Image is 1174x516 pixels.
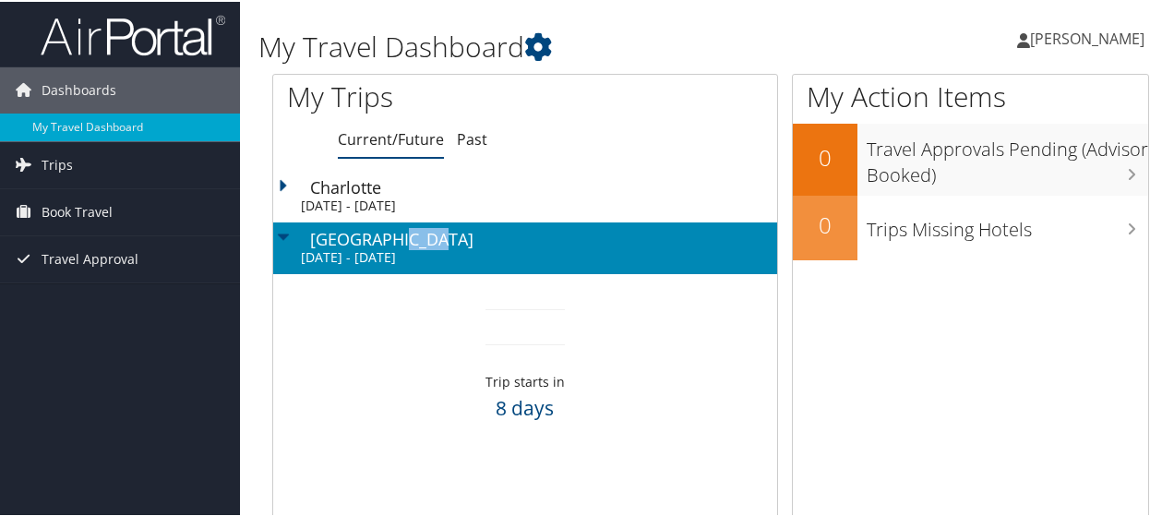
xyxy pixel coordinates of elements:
h2: 0 [793,140,857,172]
span: Travel Approval [42,234,138,281]
div: 8 days [485,391,565,423]
span: [PERSON_NAME] [1030,27,1144,47]
div: [GEOGRAPHIC_DATA] [310,229,777,246]
img: airportal-logo.png [41,12,225,55]
div: Trip starts in [485,370,565,390]
h2: 0 [793,208,857,239]
a: 0Travel Approvals Pending (Advisor Booked) [793,122,1148,193]
a: 0Trips Missing Hotels [793,194,1148,258]
h1: My Travel Dashboard [258,26,861,65]
span: Dashboards [42,66,116,112]
a: [PERSON_NAME] [1017,9,1163,65]
span: Trips [42,140,73,186]
a: Current/Future [338,127,444,148]
h1: My Action Items [793,76,1148,114]
h3: Trips Missing Hotels [867,206,1148,241]
h3: Travel Approvals Pending (Advisor Booked) [867,126,1148,186]
h1: My Trips [287,76,553,114]
span: Book Travel [42,187,113,234]
div: [DATE] - [DATE] [301,247,768,264]
div: Charlotte [310,177,777,194]
a: Past [457,127,487,148]
div: [DATE] - [DATE] [301,196,768,212]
